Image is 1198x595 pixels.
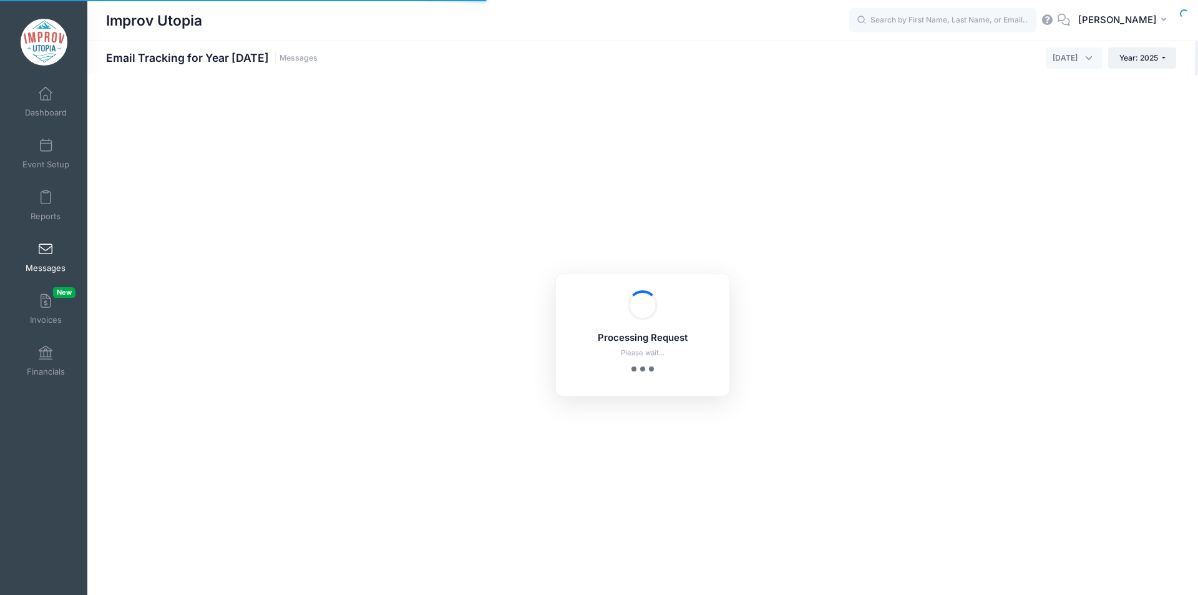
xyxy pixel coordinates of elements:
[1046,47,1103,69] span: September 2025
[25,107,67,118] span: Dashboard
[16,80,75,124] a: Dashboard
[1078,13,1157,27] span: [PERSON_NAME]
[1119,53,1158,62] span: Year: 2025
[280,54,318,63] a: Messages
[1108,47,1176,69] button: Year: 2025
[106,51,318,64] h1: Email Tracking for Year [DATE]
[27,366,65,377] span: Financials
[31,211,61,222] span: Reports
[16,339,75,383] a: Financials
[16,287,75,331] a: InvoicesNew
[1070,6,1179,35] button: [PERSON_NAME]
[1053,52,1078,64] span: September 2025
[30,315,62,325] span: Invoices
[849,8,1036,33] input: Search by First Name, Last Name, or Email...
[26,263,66,273] span: Messages
[16,184,75,227] a: Reports
[53,287,75,298] span: New
[16,132,75,175] a: Event Setup
[106,6,202,35] h1: Improv Utopia
[22,159,69,170] span: Event Setup
[572,348,713,358] p: Please wait...
[21,19,67,66] img: Improv Utopia
[16,235,75,279] a: Messages
[572,333,713,344] h5: Processing Request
